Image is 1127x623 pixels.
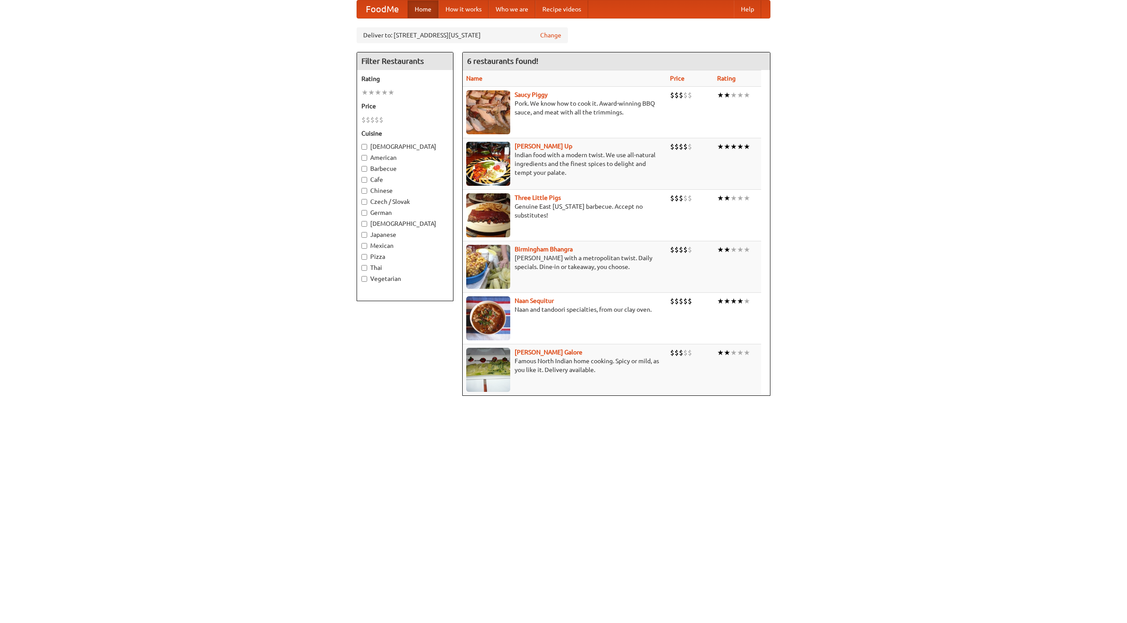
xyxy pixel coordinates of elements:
[717,75,736,82] a: Rating
[370,115,375,125] li: $
[379,115,383,125] li: $
[466,99,663,117] p: Pork. We know how to cook it. Award-winning BBQ sauce, and meat with all the trimmings.
[730,348,737,358] li: ★
[357,0,408,18] a: FoodMe
[515,194,561,201] a: Three Little Pigs
[737,90,744,100] li: ★
[361,243,367,249] input: Mexican
[361,142,449,151] label: [DEMOGRAPHIC_DATA]
[744,348,750,358] li: ★
[361,199,367,205] input: Czech / Slovak
[515,349,582,356] b: [PERSON_NAME] Galore
[679,296,683,306] li: $
[730,296,737,306] li: ★
[388,88,394,97] li: ★
[361,115,366,125] li: $
[361,254,367,260] input: Pizza
[357,52,453,70] h4: Filter Restaurants
[744,142,750,151] li: ★
[717,245,724,254] li: ★
[737,193,744,203] li: ★
[724,245,730,254] li: ★
[361,241,449,250] label: Mexican
[438,0,489,18] a: How it works
[361,129,449,138] h5: Cuisine
[670,193,674,203] li: $
[670,348,674,358] li: $
[368,88,375,97] li: ★
[361,153,449,162] label: American
[466,193,510,237] img: littlepigs.jpg
[515,91,548,98] a: Saucy Piggy
[688,90,692,100] li: $
[466,296,510,340] img: naansequitur.jpg
[361,155,367,161] input: American
[737,296,744,306] li: ★
[515,246,573,253] a: Birmingham Bhangra
[515,297,554,304] a: Naan Sequitur
[361,164,449,173] label: Barbecue
[730,245,737,254] li: ★
[724,348,730,358] li: ★
[670,296,674,306] li: $
[375,115,379,125] li: $
[674,296,679,306] li: $
[744,90,750,100] li: ★
[361,265,367,271] input: Thai
[466,305,663,314] p: Naan and tandoori specialties, from our clay oven.
[679,90,683,100] li: $
[515,143,572,150] a: [PERSON_NAME] Up
[683,296,688,306] li: $
[724,90,730,100] li: ★
[717,296,724,306] li: ★
[466,202,663,220] p: Genuine East [US_STATE] barbecue. Accept no substitutes!
[466,254,663,271] p: [PERSON_NAME] with a metropolitan twist. Daily specials. Dine-in or takeaway, you choose.
[670,90,674,100] li: $
[717,348,724,358] li: ★
[466,75,482,82] a: Name
[724,296,730,306] li: ★
[737,348,744,358] li: ★
[744,296,750,306] li: ★
[744,193,750,203] li: ★
[674,90,679,100] li: $
[674,142,679,151] li: $
[361,210,367,216] input: German
[688,245,692,254] li: $
[408,0,438,18] a: Home
[670,245,674,254] li: $
[717,90,724,100] li: ★
[674,245,679,254] li: $
[361,102,449,111] h5: Price
[361,263,449,272] label: Thai
[361,175,449,184] label: Cafe
[744,245,750,254] li: ★
[375,88,381,97] li: ★
[466,357,663,374] p: Famous North Indian home cooking. Spicy or mild, as you like it. Delivery available.
[361,74,449,83] h5: Rating
[730,90,737,100] li: ★
[361,208,449,217] label: German
[466,142,510,186] img: curryup.jpg
[688,296,692,306] li: $
[466,90,510,134] img: saucy.jpg
[679,193,683,203] li: $
[683,142,688,151] li: $
[381,88,388,97] li: ★
[361,252,449,261] label: Pizza
[489,0,535,18] a: Who we are
[717,193,724,203] li: ★
[670,75,685,82] a: Price
[361,166,367,172] input: Barbecue
[724,142,730,151] li: ★
[357,27,568,43] div: Deliver to: [STREET_ADDRESS][US_STATE]
[670,142,674,151] li: $
[730,193,737,203] li: ★
[724,193,730,203] li: ★
[366,115,370,125] li: $
[683,348,688,358] li: $
[361,274,449,283] label: Vegetarian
